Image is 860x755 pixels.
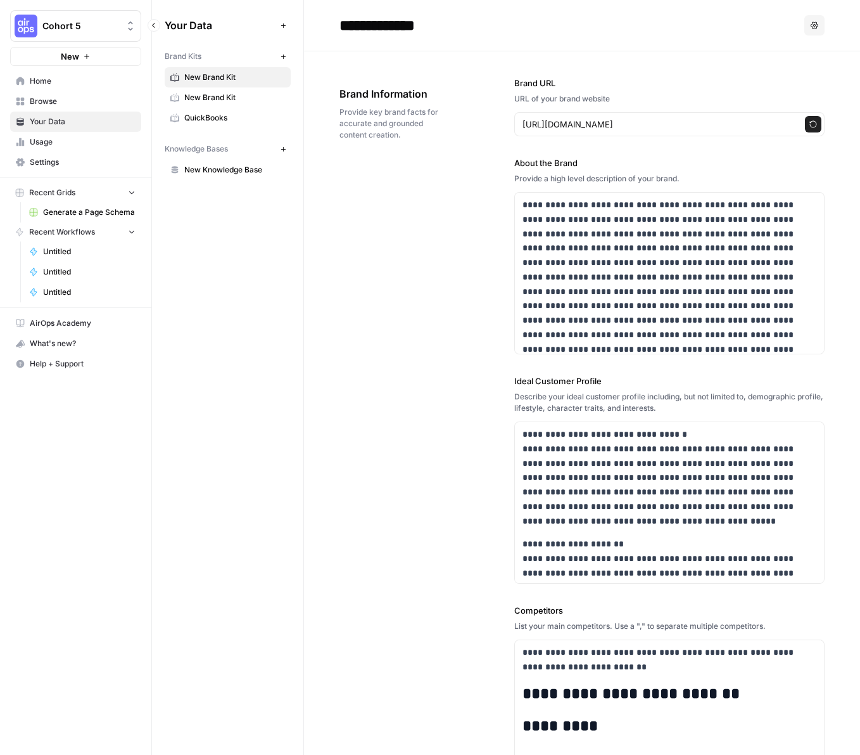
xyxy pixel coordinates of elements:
span: Untitled [43,246,136,257]
span: AirOps Academy [30,318,136,329]
span: Recent Grids [29,187,75,198]
span: Brand Information [339,86,443,101]
img: Cohort 5 Logo [15,15,37,37]
span: New Brand Kit [184,72,285,83]
span: Knowledge Bases [165,143,228,155]
span: Recent Workflows [29,226,95,238]
a: QuickBooks [165,108,291,128]
span: Provide key brand facts for accurate and grounded content creation. [339,106,443,141]
span: Your Data [30,116,136,127]
label: Ideal Customer Profile [514,375,825,387]
button: Recent Workflows [10,223,141,242]
div: What's new? [11,334,141,353]
div: List your main competitors. Use a "," to separate multiple competitors. [514,621,825,632]
span: Untitled [43,266,136,278]
button: Workspace: Cohort 5 [10,10,141,42]
label: Competitors [514,604,825,617]
a: Generate a Page Schema [23,202,141,223]
span: Usage [30,136,136,148]
button: What's new? [10,333,141,354]
span: Generate a Page Schema [43,207,136,218]
span: New Knowledge Base [184,164,285,176]
a: Untitled [23,282,141,302]
span: Untitled [43,287,136,298]
span: Home [30,75,136,87]
a: New Brand Kit [165,67,291,87]
span: Cohort 5 [42,20,119,32]
span: Brand Kits [165,51,201,62]
span: QuickBooks [184,112,285,124]
div: Describe your ideal customer profile including, but not limited to, demographic profile, lifestyl... [514,391,825,414]
span: New [61,50,79,63]
a: AirOps Academy [10,313,141,333]
a: Home [10,71,141,91]
a: Settings [10,152,141,172]
div: URL of your brand website [514,93,825,105]
a: Untitled [23,262,141,282]
button: Help + Support [10,354,141,374]
input: www.sundaysoccer.com [522,118,792,131]
a: New Brand Kit [165,87,291,108]
button: Recent Grids [10,183,141,202]
span: Help + Support [30,358,136,370]
a: Untitled [23,242,141,262]
span: Browse [30,96,136,107]
label: Brand URL [514,77,825,89]
span: New Brand Kit [184,92,285,103]
span: Settings [30,157,136,168]
a: New Knowledge Base [165,160,291,180]
a: Browse [10,91,141,112]
span: Your Data [165,18,275,33]
a: Usage [10,132,141,152]
button: New [10,47,141,66]
label: About the Brand [514,157,825,169]
div: Provide a high level description of your brand. [514,173,825,184]
a: Your Data [10,112,141,132]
